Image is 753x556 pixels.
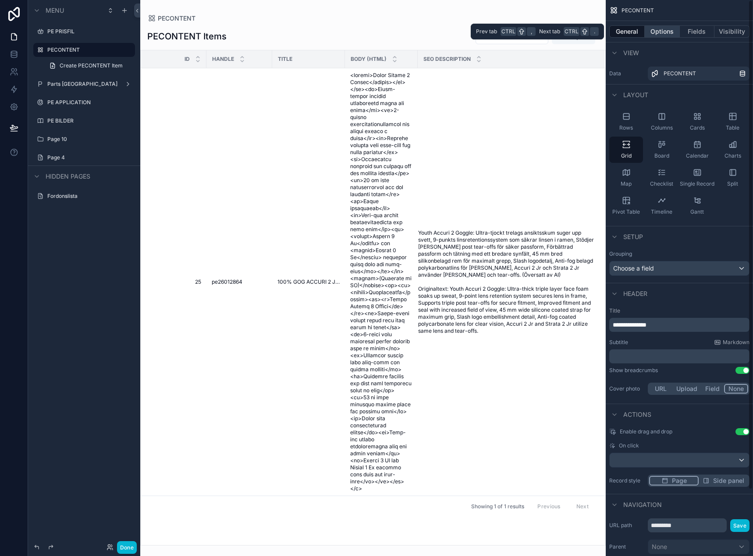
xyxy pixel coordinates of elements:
[350,72,412,492] span: <loremi>Dolor Sitame 2 Consec</adipis></el></se><do>Eiusm-tempor incidid utlaboreetd magna ali en...
[44,59,135,73] a: Create PECONTENT Item
[212,56,234,63] span: handle
[47,154,133,161] label: Page 4
[539,28,560,35] span: Next tab
[609,367,658,374] div: Show breadcrumbs
[623,49,639,57] span: View
[609,385,644,392] label: Cover photo
[471,503,524,510] span: Showing 1 of 1 results
[212,278,242,285] span: pe26012864
[645,137,678,163] button: Board
[672,476,687,485] span: Page
[686,152,709,159] span: Calendar
[716,109,749,135] button: Table
[418,229,594,334] a: Youth Accuri 2 Goggle: Ultra-tjockt trelags ansiktsskum suger upp svett, 9-punkts linsretentionss...
[623,91,648,99] span: Layout
[158,14,195,23] span: PECONTENT
[619,124,633,131] span: Rows
[645,25,680,38] button: Options
[723,339,749,346] span: Markdown
[672,384,701,394] button: Upload
[212,278,267,285] a: pe26012864
[47,193,133,200] label: Fordonslista
[185,56,190,63] span: Id
[47,81,121,88] label: Parts [GEOGRAPHIC_DATA]
[528,28,535,35] span: ,
[609,261,749,276] button: Choose a field
[680,109,714,135] button: Cards
[623,410,651,419] span: Actions
[724,384,748,394] button: None
[47,28,133,35] label: PE PRISFIL
[651,124,673,131] span: Columns
[645,165,678,191] button: Checklist
[730,519,749,532] button: Save
[609,307,749,314] label: Title
[47,99,133,106] label: PE APPLICATION
[664,70,696,77] span: PECONTENT
[654,152,669,159] span: Board
[713,476,744,485] span: Side panel
[609,339,628,346] label: Subtitle
[620,428,672,435] span: Enable drag and drop
[46,172,90,181] span: Hidden pages
[47,46,130,53] label: PECONTENT
[716,165,749,191] button: Split
[726,124,739,131] span: Table
[619,442,639,449] span: On click
[277,278,340,285] a: 100% GOG ACCURI 2 JR RD CLR
[151,278,201,285] a: 25
[278,56,292,63] span: title
[650,180,673,187] span: Checklist
[623,289,647,298] span: Header
[46,6,64,15] span: Menu
[609,70,644,77] label: Data
[609,165,643,191] button: Map
[680,137,714,163] button: Calendar
[714,339,749,346] a: Markdown
[609,109,643,135] button: Rows
[649,384,672,394] button: URL
[501,27,516,36] span: Ctrl
[147,30,227,42] h1: PECONTENT Items
[680,193,714,219] button: Gantt
[476,28,497,35] span: Prev tab
[609,318,749,332] div: scrollable content
[680,165,714,191] button: Single Record
[680,25,715,38] button: Fields
[423,56,471,63] span: SEO Description
[609,522,644,529] label: URL path
[609,25,645,38] button: General
[622,7,654,14] span: PECONTENT
[351,56,387,63] span: body (html)
[725,152,741,159] span: Charts
[609,193,643,219] button: Pivot Table
[690,208,704,215] span: Gantt
[612,208,640,215] span: Pivot Table
[621,152,632,159] span: Grid
[623,500,662,509] span: Navigation
[47,136,133,143] label: Page 10
[621,180,632,187] span: Map
[727,180,738,187] span: Split
[645,109,678,135] button: Columns
[716,137,749,163] button: Charts
[609,477,644,484] label: Record style
[609,137,643,163] button: Grid
[147,14,195,23] a: PECONTENT
[690,124,705,131] span: Cards
[623,232,643,241] span: Setup
[47,117,133,124] label: PE BILDER
[651,208,672,215] span: Timeline
[613,264,654,272] span: Choose a field
[714,25,749,38] button: Visibility
[701,384,725,394] button: Field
